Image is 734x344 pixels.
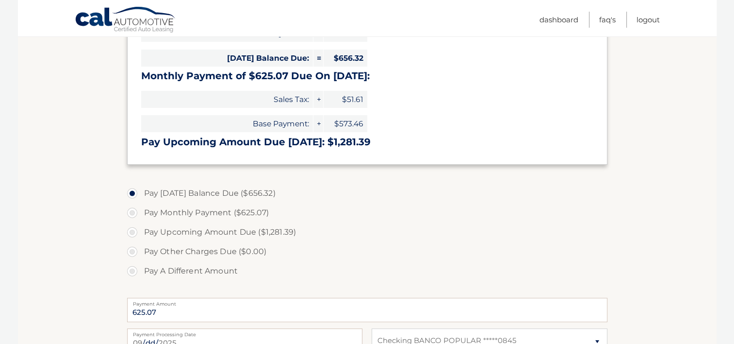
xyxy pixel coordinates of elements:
a: FAQ's [599,12,616,28]
a: Dashboard [539,12,578,28]
h3: Monthly Payment of $625.07 Due On [DATE]: [141,70,593,82]
span: Sales Tax: [141,91,313,108]
span: + [313,115,323,132]
label: Pay A Different Amount [127,261,607,281]
label: Pay Other Charges Due ($0.00) [127,242,607,261]
a: Logout [636,12,660,28]
label: Payment Amount [127,298,607,306]
a: Cal Automotive [75,6,177,34]
input: Payment Amount [127,298,607,322]
h3: Pay Upcoming Amount Due [DATE]: $1,281.39 [141,136,593,148]
span: Base Payment: [141,115,313,132]
span: [DATE] Balance Due: [141,50,313,67]
span: = [313,50,323,67]
span: $656.32 [324,50,367,67]
label: Payment Processing Date [127,328,362,336]
span: $573.46 [324,115,367,132]
label: Pay Upcoming Amount Due ($1,281.39) [127,223,607,242]
span: + [313,91,323,108]
span: $51.61 [324,91,367,108]
label: Pay [DATE] Balance Due ($656.32) [127,184,607,203]
label: Pay Monthly Payment ($625.07) [127,203,607,223]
